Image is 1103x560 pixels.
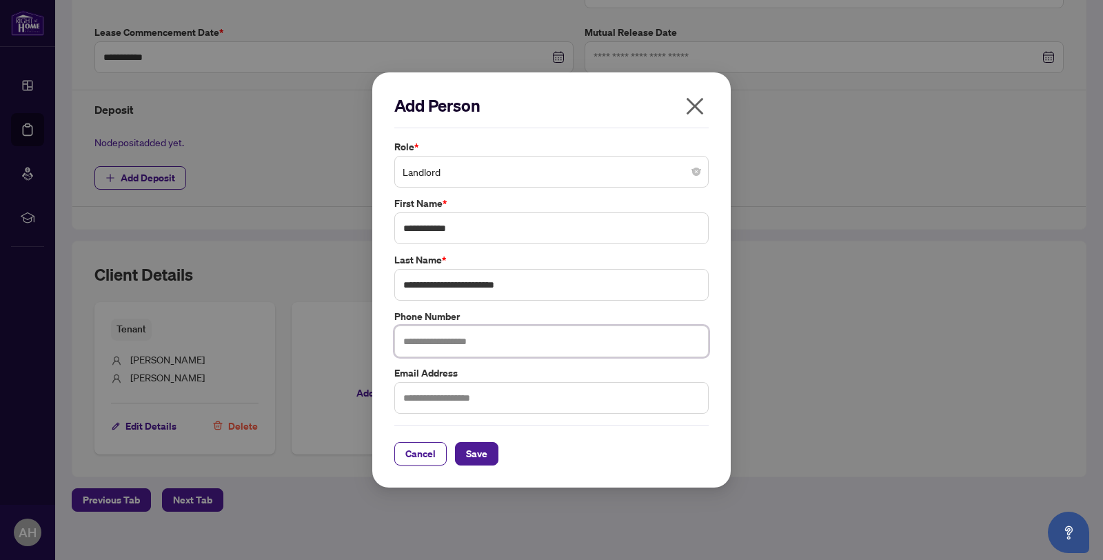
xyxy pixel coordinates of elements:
span: close [684,95,706,117]
label: Role [394,139,709,154]
label: Last Name [394,252,709,268]
button: Open asap [1048,512,1089,553]
button: Save [455,442,498,466]
h2: Add Person [394,94,709,117]
button: Cancel [394,442,447,466]
span: Landlord [403,159,700,185]
label: Phone Number [394,309,709,324]
span: Save [466,443,487,465]
span: Cancel [405,443,436,465]
label: Email Address [394,366,709,381]
span: close-circle [692,168,700,176]
label: First Name [394,196,709,211]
